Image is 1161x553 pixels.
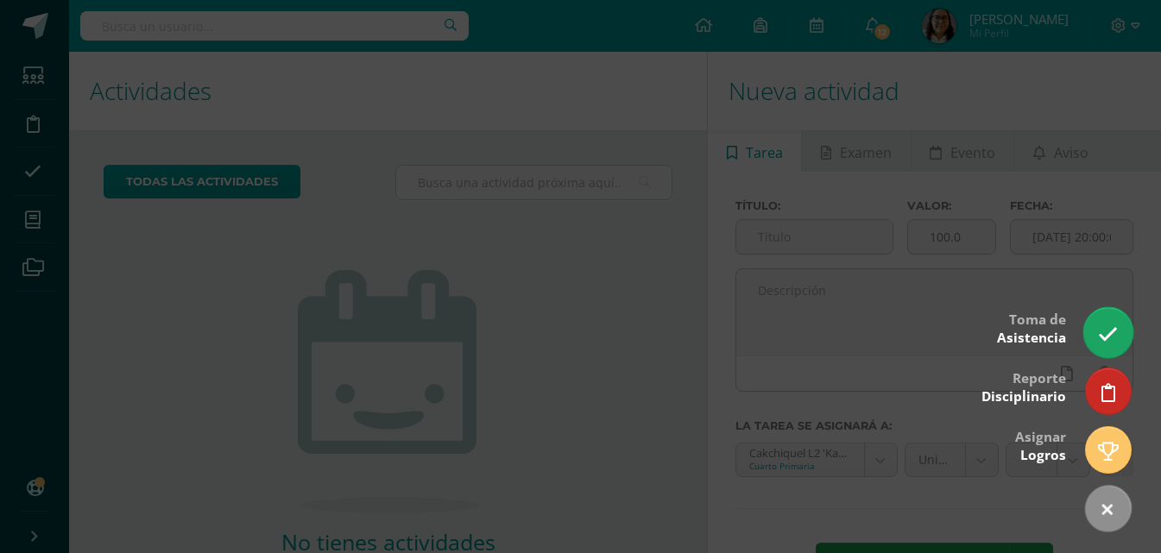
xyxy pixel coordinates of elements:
span: Logros [1020,446,1066,464]
div: Toma de [997,299,1066,355]
div: Asignar [1015,417,1066,473]
span: Disciplinario [981,387,1066,405]
div: Reporte [981,358,1066,414]
span: Asistencia [997,329,1066,347]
